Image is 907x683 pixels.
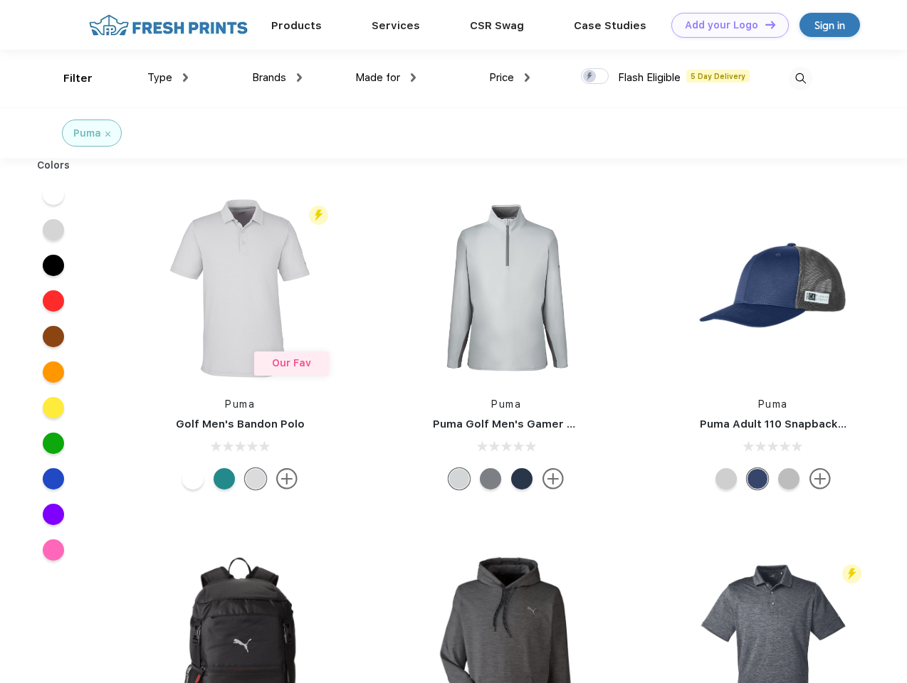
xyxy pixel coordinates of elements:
a: Services [372,19,420,32]
div: Navy Blazer [511,468,533,489]
img: fo%20logo%202.webp [85,13,252,38]
div: Peacoat with Qut Shd [747,468,768,489]
div: Colors [26,158,81,173]
div: Add your Logo [685,19,758,31]
img: dropdown.png [525,73,530,82]
img: filter_cancel.svg [105,132,110,137]
img: func=resize&h=266 [145,194,335,383]
a: Golf Men's Bandon Polo [176,418,305,430]
span: Type [147,71,172,84]
div: Bright White [182,468,204,489]
span: Brands [252,71,286,84]
a: Sign in [799,13,860,37]
img: more.svg [542,468,564,489]
img: more.svg [809,468,831,489]
span: Price [489,71,514,84]
a: CSR Swag [470,19,524,32]
a: Puma [225,398,255,410]
a: Puma [491,398,521,410]
img: flash_active_toggle.svg [842,564,861,583]
div: Quarry Brt Whit [715,468,737,489]
div: Quarry with Brt Whit [778,468,799,489]
div: Quiet Shade [480,468,501,489]
img: dropdown.png [183,73,188,82]
span: Made for [355,71,400,84]
div: Filter [63,70,93,87]
div: Puma [73,126,101,141]
a: Puma Golf Men's Gamer Golf Quarter-Zip [433,418,658,430]
img: dropdown.png [411,73,416,82]
a: Products [271,19,322,32]
img: dropdown.png [297,73,302,82]
img: func=resize&h=266 [411,194,601,383]
div: High Rise [449,468,470,489]
img: more.svg [276,468,298,489]
img: flash_active_toggle.svg [309,206,328,225]
img: desktop_search.svg [789,67,812,90]
span: 5 Day Delivery [686,70,750,83]
span: Flash Eligible [618,71,681,84]
span: Our Fav [272,357,311,369]
div: Sign in [814,17,845,33]
img: DT [765,21,775,28]
div: High Rise [245,468,266,489]
a: Puma [758,398,788,410]
div: Green Lagoon [214,468,235,489]
img: func=resize&h=266 [678,194,868,383]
